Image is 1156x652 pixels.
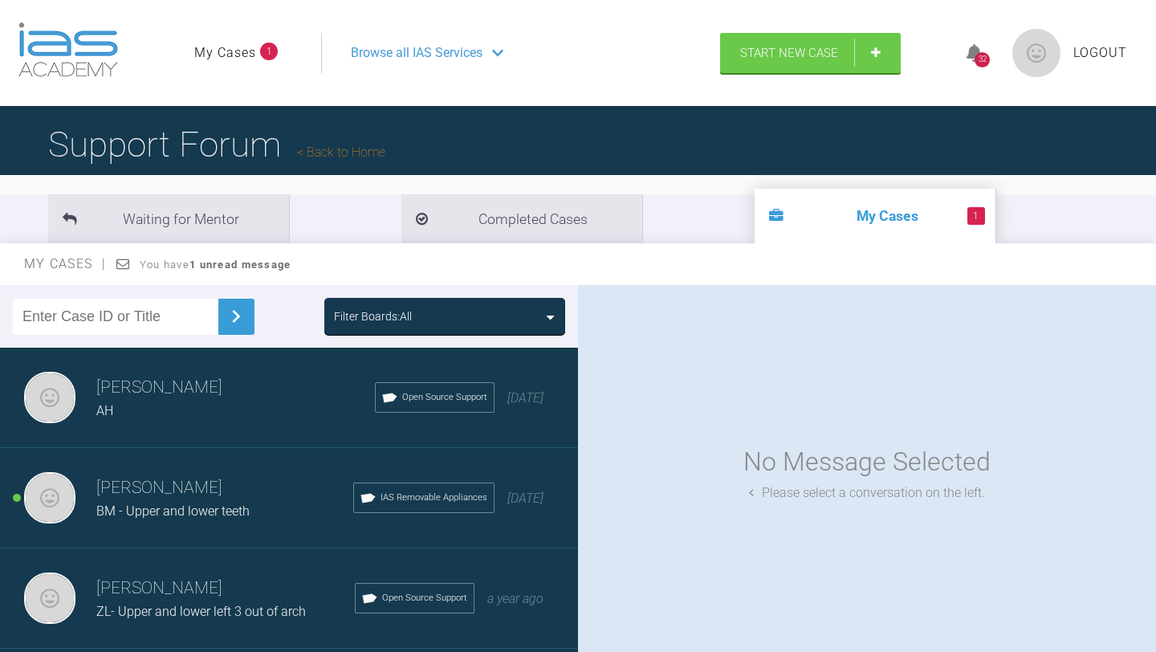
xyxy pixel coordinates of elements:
[334,308,412,325] div: Filter Boards: All
[24,372,75,423] img: neil noronha
[740,46,838,60] span: Start New Case
[18,22,118,77] img: logo-light.3e3ef733.png
[1073,43,1127,63] a: Logout
[96,374,375,401] h3: [PERSON_NAME]
[96,403,113,418] span: AH
[13,299,218,335] input: Enter Case ID or Title
[402,390,487,405] span: Open Source Support
[260,43,278,60] span: 1
[975,52,990,67] div: 32
[381,491,487,505] span: IAS Removable Appliances
[487,591,543,606] span: a year ago
[189,259,291,271] strong: 1 unread message
[96,503,250,519] span: BM - Upper and lower teeth
[223,304,249,329] img: chevronRight.28bd32b0.svg
[720,33,901,73] a: Start New Case
[749,483,985,503] div: Please select a conversation on the left.
[297,145,385,160] a: Back to Home
[1012,29,1060,77] img: profile.png
[507,491,543,506] span: [DATE]
[401,194,642,243] li: Completed Cases
[96,475,353,502] h3: [PERSON_NAME]
[48,116,385,173] h1: Support Forum
[194,43,256,63] a: My Cases
[382,591,467,605] span: Open Source Support
[351,43,482,63] span: Browse all IAS Services
[24,472,75,524] img: neil noronha
[48,194,289,243] li: Waiting for Mentor
[743,442,991,483] div: No Message Selected
[24,256,107,271] span: My Cases
[755,189,995,243] li: My Cases
[24,573,75,624] img: neil noronha
[507,390,543,405] span: [DATE]
[96,575,355,602] h3: [PERSON_NAME]
[96,604,306,619] span: ZL- Upper and lower left 3 out of arch
[140,259,291,271] span: You have
[967,207,985,225] span: 1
